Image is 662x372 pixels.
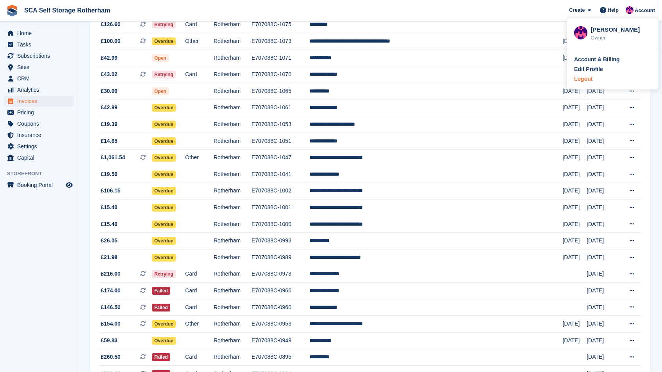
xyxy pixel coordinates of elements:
a: Preview store [64,180,74,190]
img: Sam Chapman [626,6,633,14]
span: Create [569,6,585,14]
td: Rotherham [214,199,252,216]
td: [DATE] [587,349,618,366]
a: menu [4,107,74,118]
td: [DATE] [587,283,618,299]
a: menu [4,96,74,107]
td: E707088C-1002 [252,183,309,199]
td: Card [185,266,214,283]
span: £100.00 [101,37,121,45]
span: Retrying [152,270,176,278]
span: Overdue [152,237,176,245]
span: Retrying [152,21,176,28]
td: Rotherham [214,66,252,83]
span: £42.99 [101,54,118,62]
td: [DATE] [587,332,618,349]
a: menu [4,28,74,39]
span: £26.05 [101,237,118,245]
span: £14.65 [101,137,118,145]
span: Overdue [152,320,176,328]
td: [DATE] [562,100,587,116]
td: [DATE] [587,216,618,233]
span: Pricing [17,107,64,118]
a: menu [4,180,74,190]
td: [DATE] [562,199,587,216]
span: Insurance [17,130,64,141]
td: [DATE] [587,233,618,249]
img: stora-icon-8386f47178a22dfd0bd8f6a31ec36ba5ce8667c1dd55bd0f319d3a0aa187defe.svg [6,5,18,16]
td: Rotherham [214,299,252,316]
span: Account [635,7,655,14]
td: Rotherham [214,116,252,133]
td: Rotherham [214,100,252,116]
td: [DATE] [587,299,618,316]
td: Rotherham [214,332,252,349]
td: [DATE] [587,133,618,150]
td: E707088C-0966 [252,283,309,299]
img: Sam Chapman [574,26,587,39]
td: Rotherham [214,249,252,266]
a: menu [4,62,74,73]
span: Overdue [152,187,176,195]
div: Owner [591,34,651,42]
span: Invoices [17,96,64,107]
span: Storefront [7,170,78,178]
td: E707088C-1047 [252,150,309,166]
span: Settings [17,141,64,152]
td: Other [185,150,214,166]
td: E707088C-1071 [252,50,309,66]
span: £42.99 [101,103,118,112]
div: [PERSON_NAME] [591,25,651,32]
a: menu [4,73,74,84]
td: [DATE] [562,116,587,133]
span: Sites [17,62,64,73]
td: E707088C-0949 [252,332,309,349]
span: Subscriptions [17,50,64,61]
td: E707088C-1053 [252,116,309,133]
span: Failed [152,287,170,295]
span: Coupons [17,118,64,129]
td: E707088C-0895 [252,349,309,366]
a: menu [4,130,74,141]
td: [DATE] [562,83,587,100]
span: Overdue [152,104,176,112]
span: Booking Portal [17,180,64,190]
td: Rotherham [214,316,252,333]
div: Edit Profile [574,65,603,73]
td: Rotherham [214,233,252,249]
td: [DATE] [562,316,587,333]
span: £126.60 [101,20,121,28]
td: Rotherham [214,349,252,366]
td: [DATE] [587,100,618,116]
span: Failed [152,353,170,361]
a: menu [4,84,74,95]
td: [DATE] [562,166,587,183]
td: Rotherham [214,50,252,66]
span: £19.50 [101,170,118,178]
td: [DATE] [587,150,618,166]
td: E707088C-0989 [252,249,309,266]
td: E707088C-1041 [252,166,309,183]
span: £260.50 [101,353,121,361]
td: [DATE] [562,33,587,50]
span: Open [152,87,169,95]
span: Overdue [152,221,176,228]
td: E707088C-1073 [252,33,309,50]
td: E707088C-1075 [252,16,309,33]
td: Rotherham [214,83,252,100]
td: Rotherham [214,283,252,299]
span: Help [608,6,619,14]
td: Card [185,299,214,316]
td: [DATE] [562,233,587,249]
td: [DATE] [587,199,618,216]
span: £43.02 [101,70,118,78]
span: £21.98 [101,253,118,262]
a: Edit Profile [574,65,651,73]
span: £216.00 [101,270,121,278]
span: Overdue [152,121,176,128]
span: Tasks [17,39,64,50]
td: Other [185,316,214,333]
span: £174.00 [101,287,121,295]
td: [DATE] [562,332,587,349]
span: £15.40 [101,220,118,228]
